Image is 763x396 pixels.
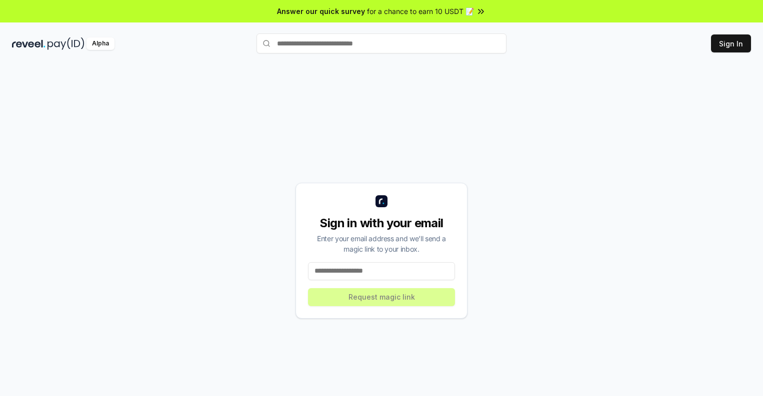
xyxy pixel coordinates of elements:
[308,215,455,231] div: Sign in with your email
[12,37,45,50] img: reveel_dark
[367,6,474,16] span: for a chance to earn 10 USDT 📝
[375,195,387,207] img: logo_small
[711,34,751,52] button: Sign In
[86,37,114,50] div: Alpha
[47,37,84,50] img: pay_id
[308,233,455,254] div: Enter your email address and we’ll send a magic link to your inbox.
[277,6,365,16] span: Answer our quick survey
